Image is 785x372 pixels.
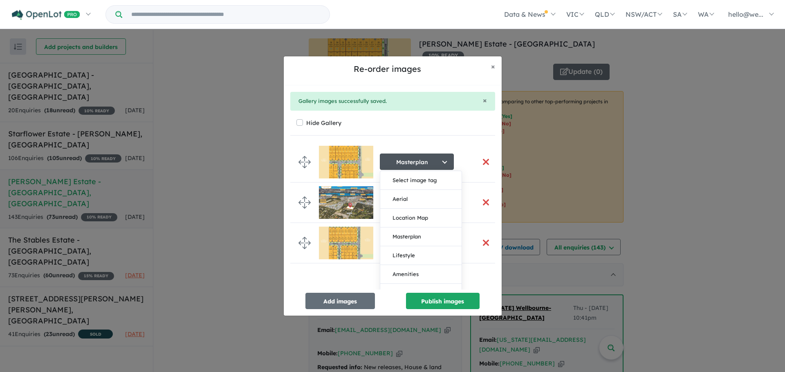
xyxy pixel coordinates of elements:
img: Berriman%20Estate%20-%20Wanneroo___1754895334.jpg [319,227,373,259]
button: Location Map [380,209,462,227]
span: × [483,96,487,105]
button: Aerial [380,190,462,209]
button: Masterplan [380,227,462,246]
button: Masterplan [380,154,454,170]
img: drag.svg [298,156,311,168]
img: Openlot PRO Logo White [12,10,80,20]
img: Berriman%20Estate%20-%20Wanneroo___1754625253.png [319,146,373,178]
button: Publish images [406,293,480,309]
input: Try estate name, suburb, builder or developer [124,6,328,23]
img: drag.svg [298,237,311,249]
img: drag.svg [298,196,311,209]
button: Amenities [380,265,462,284]
h5: Re-order images [290,63,484,75]
div: Gallery images successfully saved. [298,97,487,106]
button: Close [483,97,487,104]
label: Hide Gallery [306,117,341,129]
button: Add images [305,293,375,309]
span: hello@we... [728,10,763,18]
button: Lifestyle [380,246,462,265]
img: Berriman%20Estate%20-%20Wanneroo___1754625167.jpg [319,186,373,219]
button: Select image tag [380,171,462,190]
button: Park [380,284,462,303]
span: × [491,62,495,71]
